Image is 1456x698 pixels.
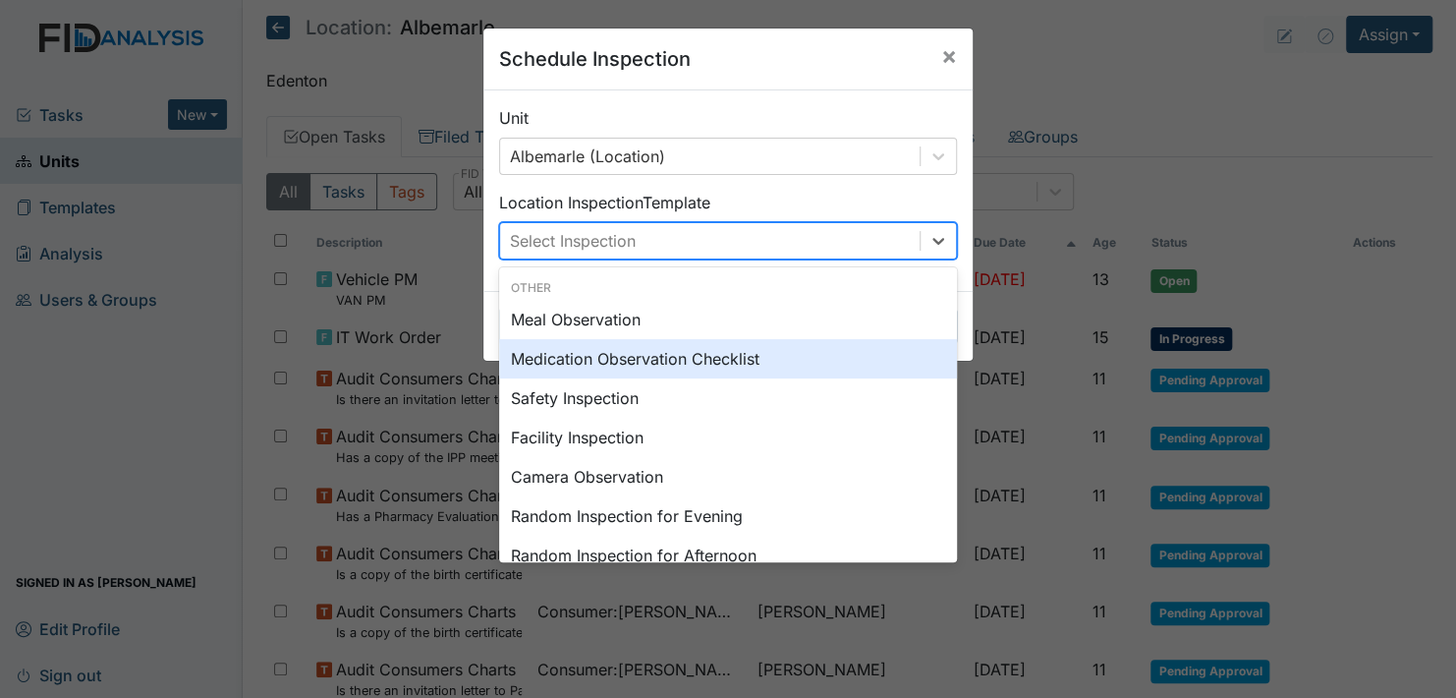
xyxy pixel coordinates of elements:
[941,41,957,70] span: ×
[499,300,957,339] div: Meal Observation
[510,145,665,168] div: Albemarle (Location)
[499,191,710,214] label: Location Inspection Template
[499,536,957,575] div: Random Inspection for Afternoon
[499,106,529,130] label: Unit
[925,29,973,84] button: Close
[499,496,957,536] div: Random Inspection for Evening
[499,457,957,496] div: Camera Observation
[499,279,957,297] div: Other
[510,229,636,253] div: Select Inspection
[499,339,957,378] div: Medication Observation Checklist
[499,44,691,74] h5: Schedule Inspection
[499,418,957,457] div: Facility Inspection
[499,378,957,418] div: Safety Inspection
